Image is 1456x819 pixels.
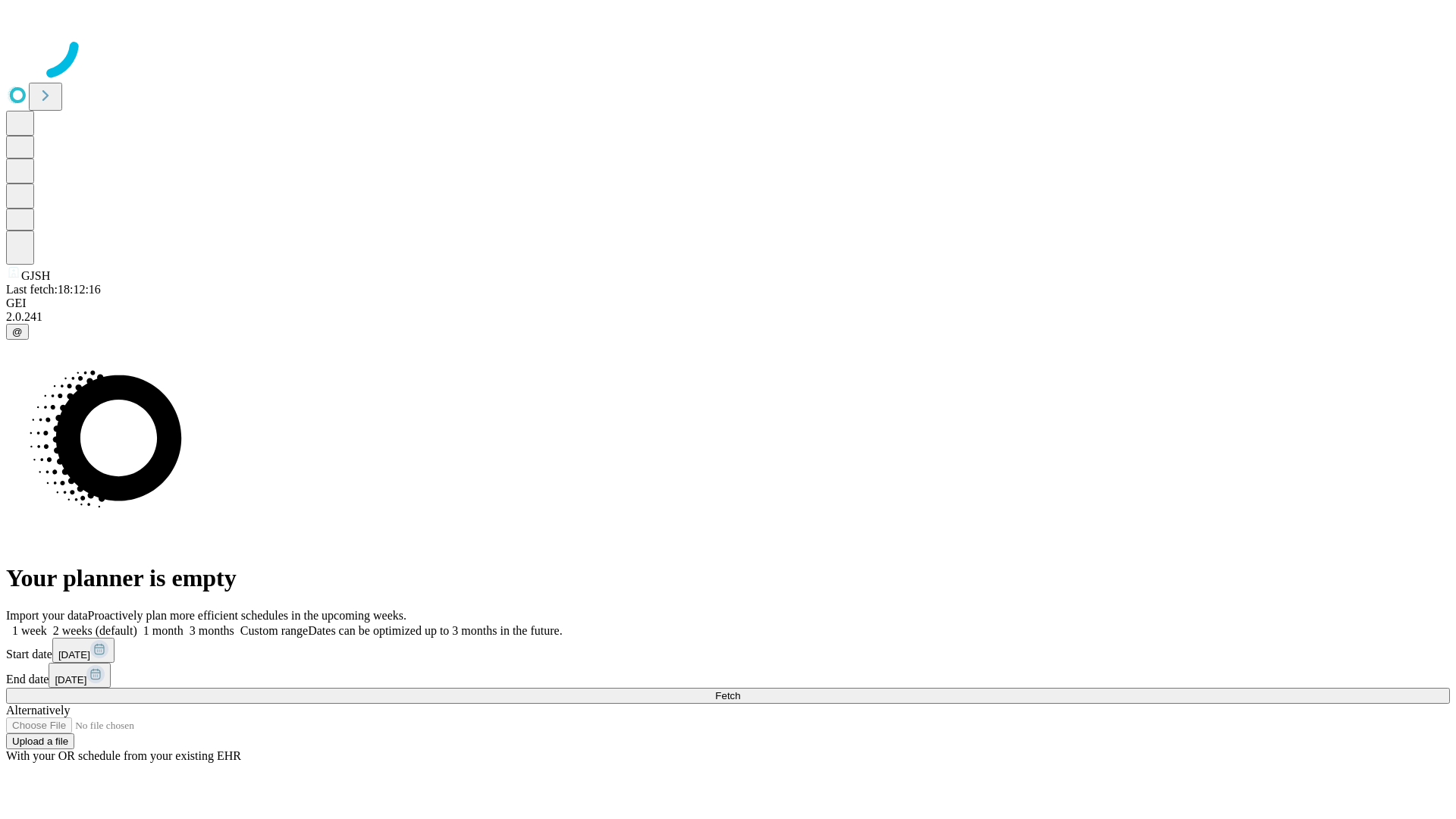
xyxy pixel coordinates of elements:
[715,690,740,701] span: Fetch
[49,663,111,688] button: [DATE]
[6,733,74,749] button: Upload a file
[58,649,90,661] span: [DATE]
[12,624,47,637] span: 1 week
[88,609,406,622] span: Proactively plan more efficient schedules in the upcoming weeks.
[52,638,115,663] button: [DATE]
[6,564,1450,592] h1: Your planner is empty
[55,674,86,686] span: [DATE]
[6,638,1450,663] div: Start date
[143,624,184,637] span: 1 month
[6,704,70,717] span: Alternatively
[6,324,29,340] button: @
[6,283,101,296] span: Last fetch: 18:12:16
[6,663,1450,688] div: End date
[6,297,1450,310] div: GEI
[53,624,137,637] span: 2 weeks (default)
[6,749,241,762] span: With your OR schedule from your existing EHR
[190,624,234,637] span: 3 months
[308,624,562,637] span: Dates can be optimized up to 3 months in the future.
[6,310,1450,324] div: 2.0.241
[6,609,88,622] span: Import your data
[240,624,308,637] span: Custom range
[21,269,50,282] span: GJSH
[12,326,23,337] span: @
[6,688,1450,704] button: Fetch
